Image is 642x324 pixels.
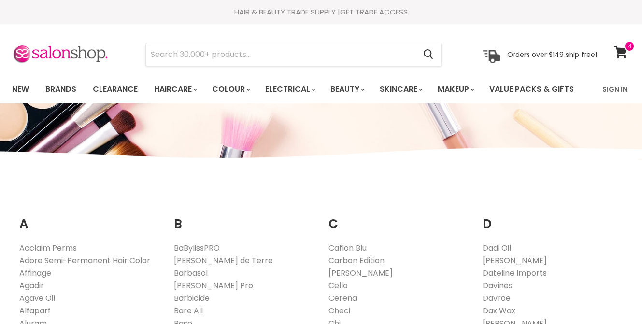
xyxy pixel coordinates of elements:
[483,305,515,316] a: Dax Wax
[19,202,159,234] h2: A
[19,280,44,291] a: Agadir
[483,293,511,304] a: Davroe
[372,79,428,99] a: Skincare
[205,79,256,99] a: Colour
[19,255,150,266] a: Adore Semi-Permanent Hair Color
[328,255,385,266] a: Carbon Edition
[328,268,393,279] a: [PERSON_NAME]
[38,79,84,99] a: Brands
[483,268,547,279] a: Dateline Imports
[5,75,589,103] ul: Main menu
[174,202,314,234] h2: B
[19,293,55,304] a: Agave Oil
[328,280,348,291] a: Cello
[328,293,357,304] a: Cerena
[19,268,51,279] a: Affinage
[483,280,513,291] a: Davines
[482,79,581,99] a: Value Packs & Gifts
[174,305,203,316] a: Bare All
[340,7,408,17] a: GET TRADE ACCESS
[328,202,469,234] h2: C
[430,79,480,99] a: Makeup
[415,43,441,66] button: Search
[174,255,273,266] a: [PERSON_NAME] de Terre
[328,305,350,316] a: Checi
[328,242,367,254] a: Caflon Blu
[483,255,547,266] a: [PERSON_NAME]
[174,268,208,279] a: Barbasol
[323,79,371,99] a: Beauty
[597,79,633,99] a: Sign In
[174,293,210,304] a: Barbicide
[483,242,511,254] a: Dadi Oil
[174,242,220,254] a: BaBylissPRO
[483,202,623,234] h2: D
[145,43,442,66] form: Product
[5,79,36,99] a: New
[19,305,51,316] a: Alfaparf
[147,79,203,99] a: Haircare
[258,79,321,99] a: Electrical
[146,43,415,66] input: Search
[19,242,77,254] a: Acclaim Perms
[86,79,145,99] a: Clearance
[174,280,253,291] a: [PERSON_NAME] Pro
[507,50,597,58] p: Orders over $149 ship free!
